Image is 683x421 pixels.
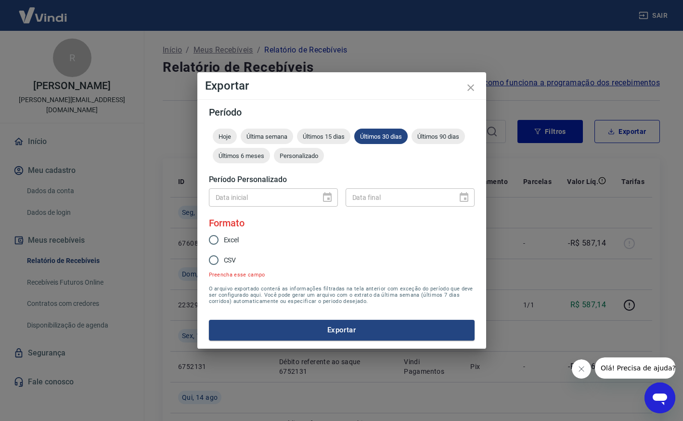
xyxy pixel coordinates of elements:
span: O arquivo exportado conterá as informações filtradas na tela anterior com exceção do período que ... [209,286,475,304]
div: Hoje [213,129,237,144]
h4: Exportar [205,80,478,92]
iframe: Botão para abrir a janela de mensagens [644,382,675,413]
div: Últimos 90 dias [412,129,465,144]
span: Personalizado [274,152,324,159]
span: Últimos 15 dias [297,133,350,140]
span: Excel [224,235,239,245]
input: DD/MM/YYYY [209,188,314,206]
h5: Período Personalizado [209,175,475,184]
iframe: Mensagem da empresa [595,357,675,379]
h5: Período [209,107,475,117]
span: Últimos 6 meses [213,152,270,159]
div: Últimos 30 dias [354,129,408,144]
button: close [459,76,482,99]
span: Últimos 90 dias [412,133,465,140]
p: Preencha esse campo [209,272,265,278]
span: Hoje [213,133,237,140]
span: Olá! Precisa de ajuda? [6,7,81,14]
div: Últimos 6 meses [213,148,270,163]
div: Última semana [241,129,293,144]
div: Personalizado [274,148,324,163]
button: Exportar [209,320,475,340]
span: CSV [224,255,236,265]
input: DD/MM/YYYY [346,188,451,206]
span: Última semana [241,133,293,140]
span: Últimos 30 dias [354,133,408,140]
div: Últimos 15 dias [297,129,350,144]
legend: Formato [209,216,245,230]
iframe: Fechar mensagem [572,359,591,379]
